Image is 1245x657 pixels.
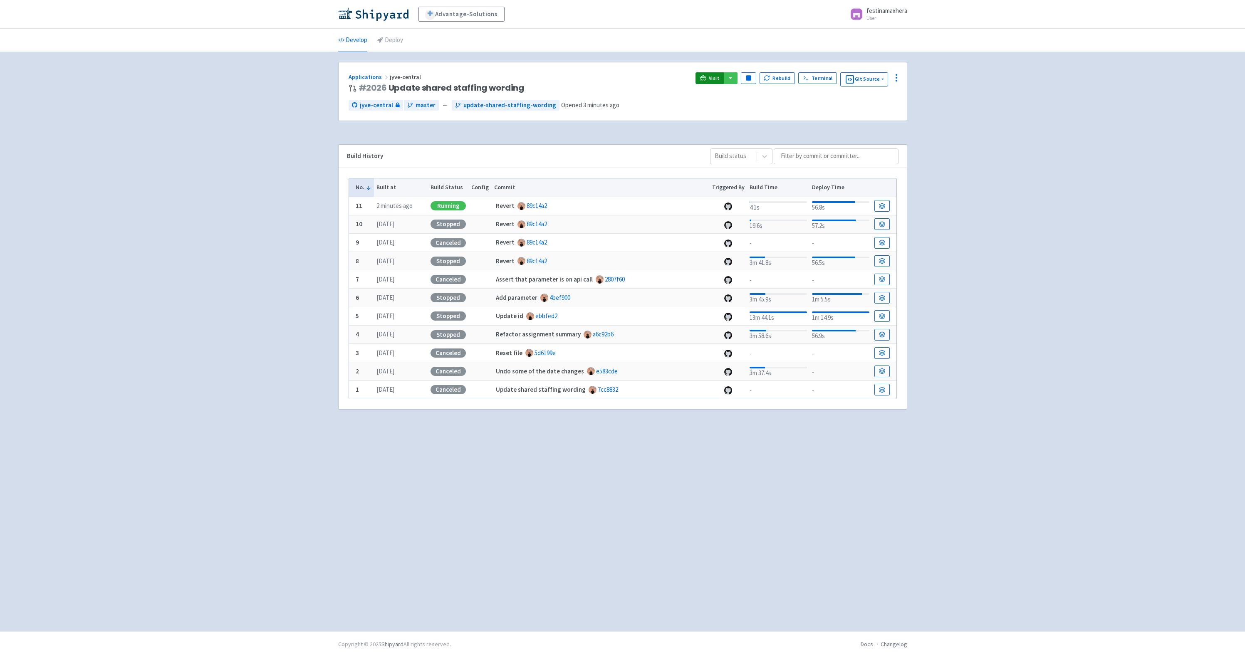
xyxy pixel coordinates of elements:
th: Deploy Time [809,178,872,197]
span: Update shared staffing wording [359,83,525,93]
a: 4bef900 [549,294,570,301]
a: Build Details [874,292,889,304]
time: [DATE] [376,238,394,246]
th: Triggered By [709,178,747,197]
a: Visit [696,72,724,84]
div: Build History [347,151,697,161]
b: 1 [356,385,359,393]
a: Build Details [874,384,889,395]
div: 13m 44.1s [750,310,807,323]
button: Pause [741,72,756,84]
div: 57.2s [812,218,869,231]
div: 3m 58.6s [750,328,807,341]
span: master [416,101,436,110]
a: update-shared-staffing-wording [452,100,559,111]
a: e583cde [596,367,618,375]
th: Config [469,178,492,197]
div: Stopped [431,311,466,321]
span: festinamaxhera [866,7,907,15]
button: Git Source [840,72,888,86]
div: Canceled [431,238,466,247]
a: a6c92b6 [593,330,614,338]
strong: Update shared staffing wording [496,385,586,393]
a: 7cc8832 [598,385,618,393]
strong: Add parameter [496,294,537,301]
th: Commit [491,178,709,197]
div: Stopped [431,220,466,229]
a: Shipyard [381,640,403,648]
a: 89c14a2 [527,220,547,228]
b: 3 [356,349,359,357]
div: Canceled [431,275,466,284]
div: Stopped [431,257,466,266]
div: Stopped [431,330,466,339]
a: 5d6199e [535,349,556,357]
strong: Revert [496,257,515,265]
a: 89c14a2 [527,238,547,246]
div: - [750,348,807,359]
time: [DATE] [376,367,394,375]
input: Filter by commit or committer... [774,148,898,164]
a: Build Details [874,366,889,377]
a: Build Details [874,347,889,359]
div: 56.5s [812,255,869,268]
span: jyve-central [390,73,422,81]
a: #2026 [359,82,387,94]
span: Visit [709,75,720,82]
th: Build Time [747,178,809,197]
th: Build Status [428,178,469,197]
div: - [812,366,869,377]
time: [DATE] [376,349,394,357]
a: Terminal [798,72,837,84]
time: 2 minutes ago [376,202,413,210]
strong: Revert [496,220,515,228]
b: 4 [356,330,359,338]
a: Applications [349,73,390,81]
time: [DATE] [376,257,394,265]
a: Advantage-Solutions [418,7,505,22]
div: 1m 5.5s [812,291,869,304]
a: Docs [861,640,873,648]
a: 89c14a2 [527,257,547,265]
div: - [812,274,869,285]
div: 19.6s [750,218,807,231]
span: jyve-central [360,101,393,110]
a: master [404,100,439,111]
a: Build Details [874,310,889,322]
small: User [866,15,907,21]
span: Opened [561,101,619,109]
a: Build Details [874,237,889,249]
div: Copyright © 2025 All rights reserved. [338,640,451,649]
div: Canceled [431,348,466,358]
div: 56.8s [812,200,869,212]
div: Canceled [431,385,466,394]
b: 6 [356,294,359,301]
a: Build Details [874,329,889,341]
button: No. [356,183,371,192]
div: - [812,384,869,395]
img: Shipyard logo [338,7,408,21]
a: Develop [338,29,367,52]
time: 3 minutes ago [583,101,619,109]
strong: Revert [496,238,515,246]
a: ebbfed2 [535,312,557,320]
strong: Assert that parameter is on api call [496,275,593,283]
a: 89c14a2 [527,202,547,210]
span: ← [442,101,448,110]
a: Build Details [874,255,889,267]
strong: Update id [496,312,523,320]
a: Changelog [881,640,907,648]
time: [DATE] [376,275,394,283]
b: 9 [356,238,359,246]
b: 11 [356,202,362,210]
a: festinamaxhera User [845,7,907,21]
div: - [812,348,869,359]
b: 8 [356,257,359,265]
div: 56.9s [812,328,869,341]
div: 4.1s [750,200,807,212]
div: Stopped [431,293,466,302]
time: [DATE] [376,385,394,393]
strong: Revert [496,202,515,210]
div: Canceled [431,367,466,376]
div: 3m 45.9s [750,291,807,304]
